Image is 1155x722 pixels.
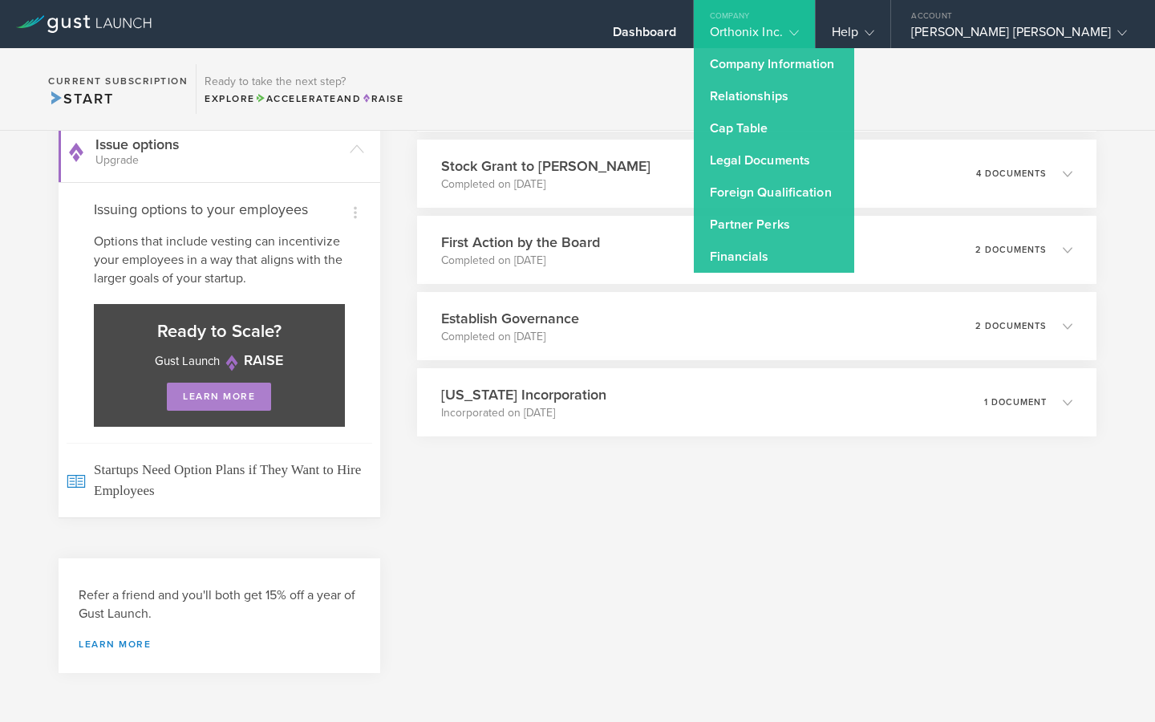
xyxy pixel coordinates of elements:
[48,90,113,107] span: Start
[984,398,1047,407] p: 1 document
[196,64,411,114] div: Ready to take the next step?ExploreAccelerateandRaise
[441,329,579,345] p: Completed on [DATE]
[361,93,403,104] span: Raise
[613,24,677,48] div: Dashboard
[255,93,337,104] span: Accelerate
[110,351,329,371] p: Gust Launch
[255,93,362,104] span: and
[975,322,1047,331] p: 2 documents
[79,586,360,623] h3: Refer a friend and you'll both get 15% off a year of Gust Launch.
[110,320,329,343] h3: Ready to Scale?
[205,91,403,106] div: Explore
[48,76,188,86] h2: Current Subscription
[441,156,650,176] h3: Stock Grant to [PERSON_NAME]
[79,639,360,649] a: Learn more
[205,76,403,87] h3: Ready to take the next step?
[167,383,271,411] a: learn more
[710,24,799,48] div: Orthonix Inc.
[976,169,1047,178] p: 4 documents
[911,24,1127,48] div: [PERSON_NAME] [PERSON_NAME]
[441,384,606,405] h3: [US_STATE] Incorporation
[441,176,650,193] p: Completed on [DATE]
[95,155,342,166] small: Upgrade
[59,443,380,517] a: Startups Need Option Plans if They Want to Hire Employees
[95,134,342,166] h3: Issue options
[94,233,345,288] p: Options that include vesting can incentivize your employees in a way that aligns with the larger ...
[94,199,345,220] h4: Issuing options to your employees
[441,253,600,269] p: Completed on [DATE]
[441,405,606,421] p: Incorporated on [DATE]
[441,308,579,329] h3: Establish Governance
[975,245,1047,254] p: 2 documents
[832,24,874,48] div: Help
[244,351,283,369] strong: RAISE
[441,232,600,253] h3: First Action by the Board
[67,443,372,517] span: Startups Need Option Plans if They Want to Hire Employees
